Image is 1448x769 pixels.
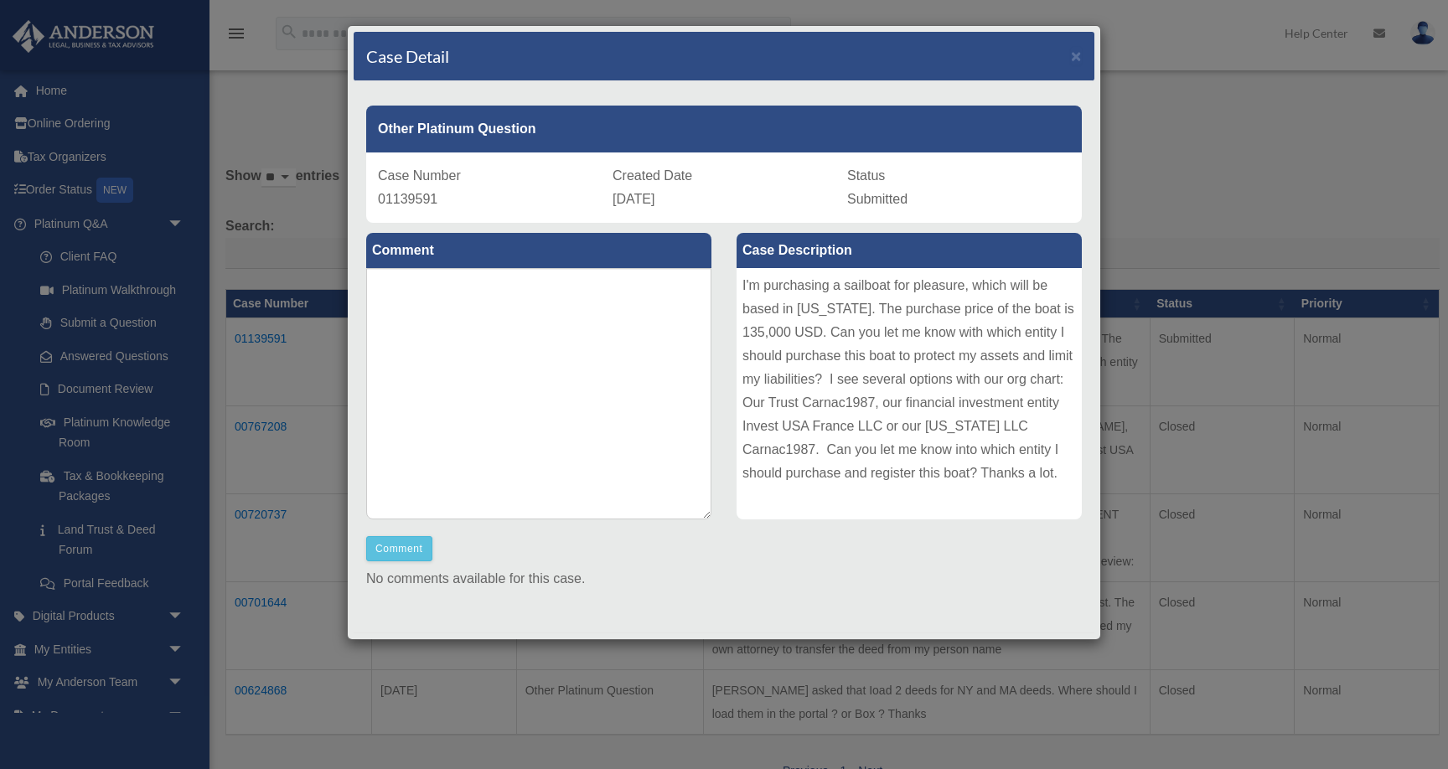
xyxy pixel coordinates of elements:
span: Created Date [613,168,692,183]
button: Close [1071,47,1082,65]
div: Other Platinum Question [366,106,1082,152]
p: No comments available for this case. [366,567,1082,591]
label: Case Description [737,233,1082,268]
span: Status [847,168,885,183]
span: [DATE] [613,192,654,206]
span: Case Number [378,168,461,183]
span: 01139591 [378,192,437,206]
span: × [1071,46,1082,65]
span: Submitted [847,192,908,206]
div: I'm purchasing a sailboat for pleasure, which will be based in [US_STATE]. The purchase price of ... [737,268,1082,519]
label: Comment [366,233,711,268]
h4: Case Detail [366,44,449,68]
button: Comment [366,536,432,561]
